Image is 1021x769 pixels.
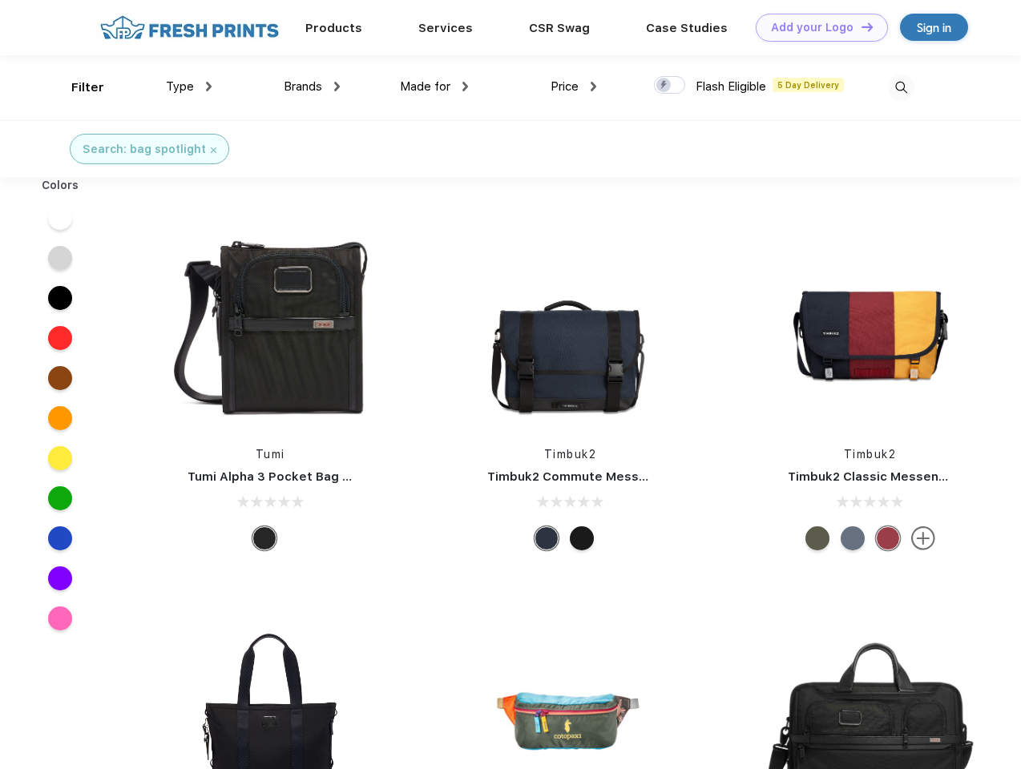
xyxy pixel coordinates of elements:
[166,79,194,94] span: Type
[911,526,935,550] img: more.svg
[163,217,377,430] img: func=resize&h=266
[252,526,276,550] div: Black
[487,469,702,484] a: Timbuk2 Commute Messenger Bag
[188,469,375,484] a: Tumi Alpha 3 Pocket Bag Small
[841,526,865,550] div: Eco Lightbeam
[71,79,104,97] div: Filter
[773,78,844,92] span: 5 Day Delivery
[334,82,340,91] img: dropdown.png
[30,177,91,194] div: Colors
[570,526,594,550] div: Eco Black
[95,14,284,42] img: fo%20logo%202.webp
[591,82,596,91] img: dropdown.png
[844,448,897,461] a: Timbuk2
[876,526,900,550] div: Eco Bookish
[206,82,212,91] img: dropdown.png
[535,526,559,550] div: Eco Nautical
[551,79,579,94] span: Price
[400,79,450,94] span: Made for
[771,21,854,34] div: Add your Logo
[463,217,676,430] img: func=resize&h=266
[284,79,322,94] span: Brands
[805,526,829,550] div: Eco Army
[900,14,968,41] a: Sign in
[696,79,766,94] span: Flash Eligible
[211,147,216,153] img: filter_cancel.svg
[83,141,206,158] div: Search: bag spotlight
[305,21,362,35] a: Products
[862,22,873,31] img: DT
[256,448,285,461] a: Tumi
[888,74,914,101] img: desktop_search.svg
[764,217,977,430] img: func=resize&h=266
[544,448,597,461] a: Timbuk2
[788,469,987,484] a: Timbuk2 Classic Messenger Bag
[917,18,951,37] div: Sign in
[462,82,468,91] img: dropdown.png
